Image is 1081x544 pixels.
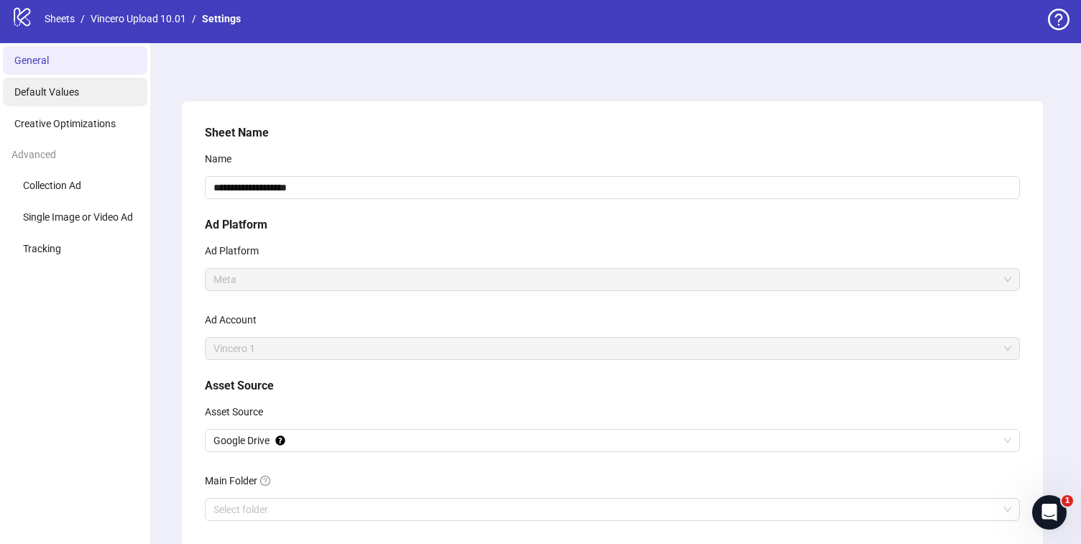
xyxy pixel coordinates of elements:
span: General [14,55,49,66]
label: Asset Source [205,400,272,423]
a: Settings [199,11,244,27]
li: / [192,11,196,27]
li: / [80,11,85,27]
h5: Ad Platform [205,216,1020,234]
span: Vincero 1 [213,338,1011,359]
label: Ad Platform [205,239,268,262]
label: Name [205,147,241,170]
a: Vincero Upload 10.01 [88,11,189,27]
span: Creative Optimizations [14,118,116,129]
span: 1 [1062,495,1073,507]
label: Main Folder [205,469,280,492]
span: Single Image or Video Ad [23,211,133,223]
span: question-circle [1048,9,1069,30]
span: question-circle [260,476,270,486]
iframe: Intercom live chat [1032,495,1067,530]
label: Ad Account [205,308,266,331]
span: Collection Ad [23,180,81,191]
h5: Asset Source [205,377,1020,395]
span: Meta [213,269,1011,290]
a: Sheets [42,11,78,27]
input: Name [205,176,1020,199]
span: Google Drive [213,430,1011,451]
span: Default Values [14,86,79,98]
span: Tracking [23,243,61,254]
h5: Sheet Name [205,124,1020,142]
div: Tooltip anchor [274,434,287,447]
